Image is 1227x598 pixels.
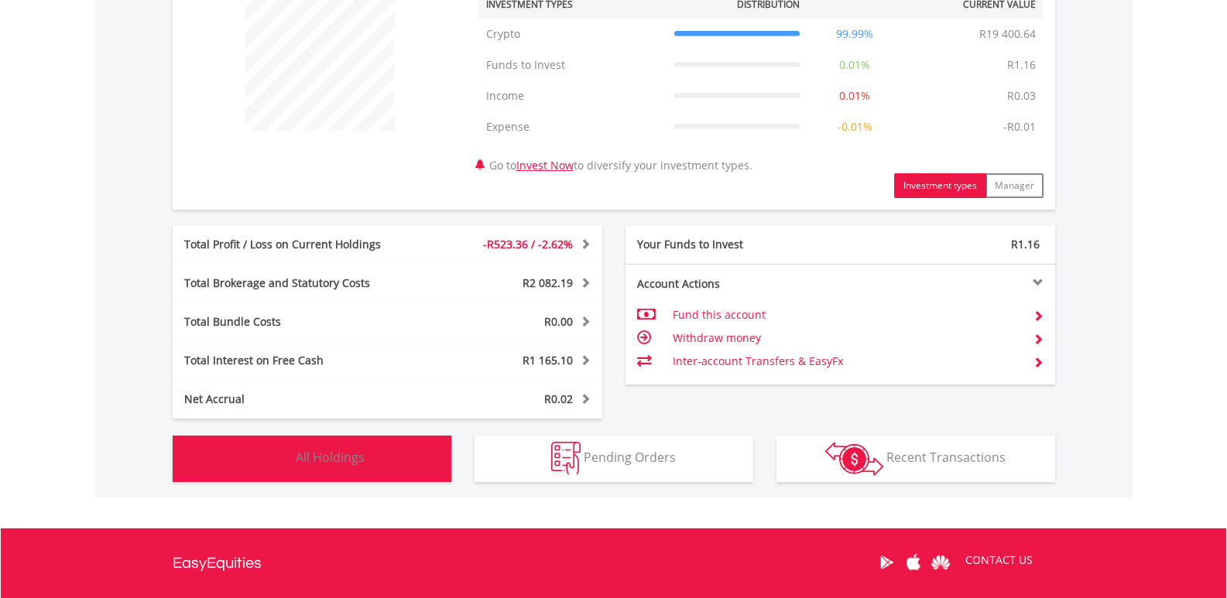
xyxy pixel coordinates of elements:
[475,436,753,482] button: Pending Orders
[900,538,927,586] a: Apple
[807,111,902,142] td: -0.01%
[478,19,667,50] td: Crypto
[173,391,423,407] div: Net Accrual
[173,436,451,482] button: All Holdings
[584,449,676,466] span: Pending Orders
[544,391,573,406] span: R0.02
[523,275,573,290] span: R2 082.19
[886,449,1006,466] span: Recent Transactions
[673,350,1020,373] td: Inter-account Transfers & EasyFx
[173,528,262,598] a: EasyEquities
[551,442,581,475] img: pending_instructions-wht.png
[173,314,423,330] div: Total Bundle Costs
[483,237,573,251] span: -R523.36 / -2.62%
[955,538,1044,582] a: CONTACT US
[776,436,1055,482] button: Recent Transactions
[894,173,986,198] button: Investment types
[972,19,1044,50] td: R19 400.64
[807,50,902,80] td: 0.01%
[873,538,900,586] a: Google Play
[173,237,423,252] div: Total Profit / Loss on Current Holdings
[173,275,423,291] div: Total Brokerage and Statutory Costs
[625,237,841,252] div: Your Funds to Invest
[999,50,1044,80] td: R1.16
[625,276,841,292] div: Account Actions
[996,111,1044,142] td: -R0.01
[478,50,667,80] td: Funds to Invest
[927,538,955,586] a: Huawei
[259,442,293,475] img: holdings-wht.png
[544,314,573,329] span: R0.00
[173,353,423,368] div: Total Interest on Free Cash
[825,442,883,476] img: transactions-zar-wht.png
[999,80,1044,111] td: R0.03
[807,19,902,50] td: 99.99%
[296,449,365,466] span: All Holdings
[523,353,573,367] span: R1 165.10
[673,303,1020,326] td: Fund this account
[478,111,667,142] td: Expense
[1011,237,1040,251] span: R1.16
[478,80,667,111] td: Income
[673,326,1020,350] td: Withdraw money
[807,80,902,111] td: 0.01%
[985,173,1044,198] button: Manager
[516,158,574,173] a: Invest Now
